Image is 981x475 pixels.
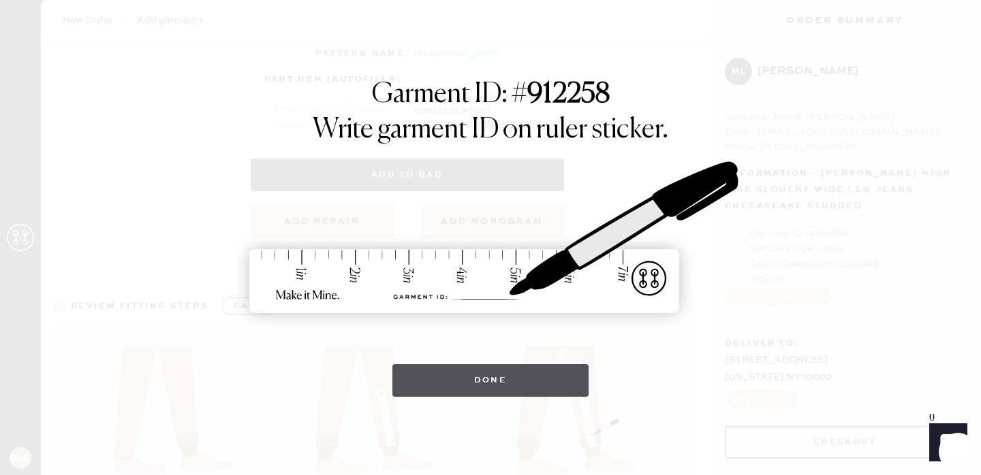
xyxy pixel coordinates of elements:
button: Done [392,364,589,397]
img: ruler-sticker-sharpie.svg [235,126,746,350]
iframe: Front Chat [916,414,975,472]
h1: Garment ID: # [372,78,610,114]
strong: 912258 [527,81,610,108]
h1: Write garment ID on ruler sticker. [313,114,668,146]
